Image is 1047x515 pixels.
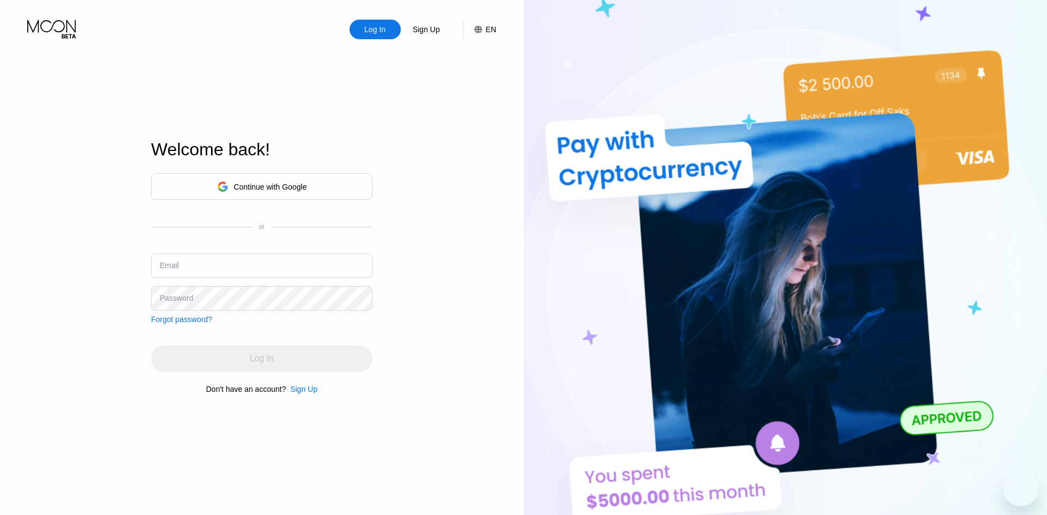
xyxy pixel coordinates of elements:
[160,261,179,270] div: Email
[290,385,317,393] div: Sign Up
[412,24,441,35] div: Sign Up
[363,24,387,35] div: Log In
[151,315,212,324] div: Forgot password?
[286,385,317,393] div: Sign Up
[160,294,193,302] div: Password
[463,20,496,39] div: EN
[234,183,307,191] div: Continue with Google
[350,20,401,39] div: Log In
[486,25,496,34] div: EN
[1003,471,1038,506] iframe: Кнопка запуска окна обмена сообщениями
[259,223,265,231] div: or
[151,140,372,160] div: Welcome back!
[401,20,452,39] div: Sign Up
[206,385,286,393] div: Don't have an account?
[151,173,372,200] div: Continue with Google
